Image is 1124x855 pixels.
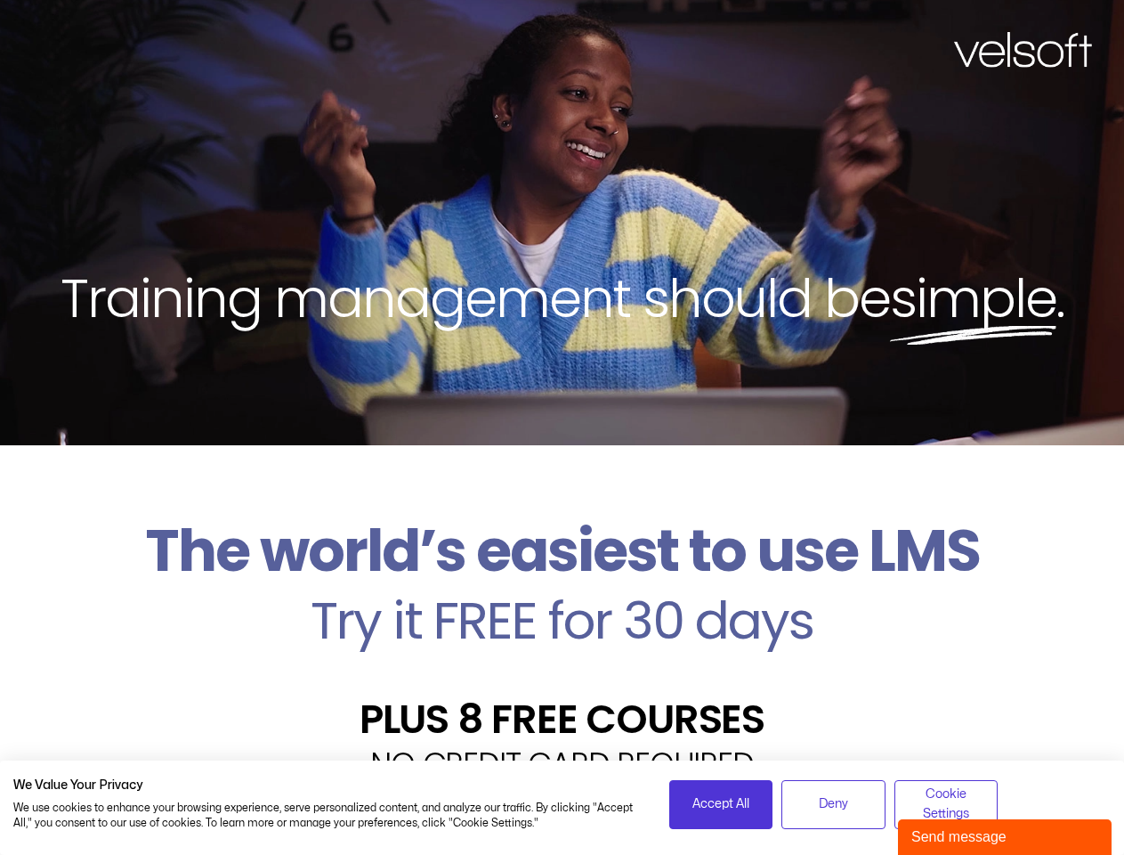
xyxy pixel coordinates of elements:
h2: Try it FREE for 30 days [13,595,1111,647]
p: We use cookies to enhance your browsing experience, serve personalized content, and analyze our t... [13,801,643,831]
span: simple [890,261,1056,336]
button: Deny all cookies [781,780,885,829]
span: Deny [819,794,848,814]
button: Accept all cookies [669,780,773,829]
button: Adjust cookie preferences [894,780,999,829]
h2: We Value Your Privacy [13,778,643,794]
h2: The world’s easiest to use LMS [13,517,1111,586]
h2: Training management should be . [32,264,1092,333]
span: Cookie Settings [906,785,987,825]
h2: PLUS 8 FREE COURSES [13,699,1111,739]
span: Accept All [692,794,749,814]
iframe: chat widget [898,816,1115,855]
